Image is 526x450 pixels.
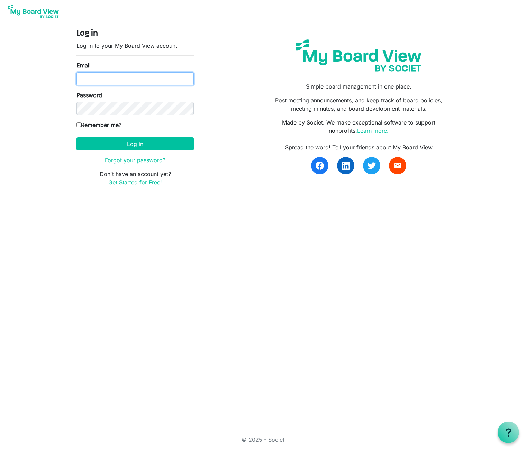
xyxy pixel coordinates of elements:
img: facebook.svg [316,162,324,170]
label: Password [76,91,102,99]
img: my-board-view-societ.svg [291,34,427,77]
img: My Board View Logo [6,3,61,20]
p: Post meeting announcements, and keep track of board policies, meeting minutes, and board developm... [268,96,450,113]
a: Forgot your password? [105,157,165,164]
h4: Log in [76,29,194,39]
input: Remember me? [76,122,81,127]
div: Spread the word! Tell your friends about My Board View [268,143,450,151]
button: Log in [76,137,194,150]
p: Log in to your My Board View account [76,42,194,50]
a: email [389,157,406,174]
a: Learn more. [357,127,389,134]
img: twitter.svg [368,162,376,170]
label: Remember me? [76,121,121,129]
img: linkedin.svg [342,162,350,170]
a: Get Started for Free! [108,179,162,186]
span: email [393,162,402,170]
label: Email [76,61,91,70]
p: Simple board management in one place. [268,82,450,91]
p: Made by Societ. We make exceptional software to support nonprofits. [268,118,450,135]
a: © 2025 - Societ [242,436,284,443]
p: Don't have an account yet? [76,170,194,186]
